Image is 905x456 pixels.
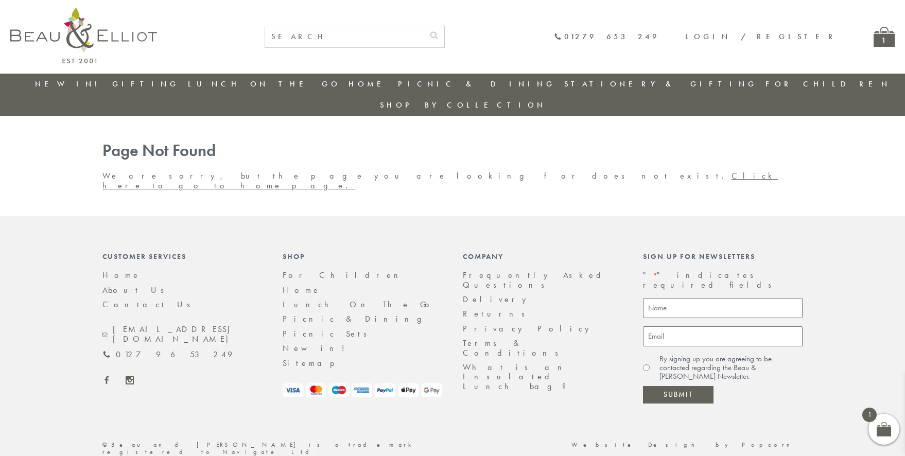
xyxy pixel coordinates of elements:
[643,271,803,290] p: " " indicates required fields
[463,252,622,260] div: Company
[283,313,432,324] a: Picnic & Dining
[92,442,453,456] div: ©Beau and [PERSON_NAME] is a trademark registered to Navigate Ltd.
[188,79,340,89] a: Lunch On The Go
[265,26,424,47] input: SEARCH
[102,142,803,161] h1: Page Not Found
[554,32,659,41] a: 01279 653 249
[283,383,442,397] img: payment-logos.png
[643,298,803,318] input: Name
[102,285,171,295] a: About Us
[862,408,877,422] span: 1
[463,323,595,334] a: Privacy Policy
[643,386,713,404] input: Submit
[283,252,442,260] div: Shop
[102,350,232,359] a: 01279 653 249
[10,8,157,63] img: logo
[92,142,813,190] div: We are sorry, but the page you are looking for does not exist.
[463,338,565,358] a: Terms & Conditions
[283,358,349,369] a: Sitemap
[463,270,607,290] a: Frequently Asked Questions
[112,79,179,89] a: Gifting
[685,31,838,42] a: Login / Register
[283,285,321,295] a: Home
[643,252,803,260] div: Sign up for newsletters
[398,79,555,89] a: Picnic & Dining
[571,441,803,449] a: Website Design by Popcorn
[102,270,141,280] a: Home
[283,328,374,339] a: Picnic Sets
[349,79,390,89] a: Home
[102,325,262,344] a: [EMAIL_ADDRESS][DOMAIN_NAME]
[283,343,352,354] a: New in!
[463,308,532,319] a: Returns
[283,270,406,280] a: For Children
[874,27,895,47] a: 1
[765,79,891,89] a: For Children
[564,79,757,89] a: Stationery & Gifting
[643,326,803,346] input: Email
[102,299,197,310] a: Contact Us
[283,299,436,310] a: Lunch On The Go
[659,355,803,381] label: By signing up you are agreeing to be contacted regarding the Beau & [PERSON_NAME] Newsletter.
[463,362,575,392] a: What is an Insulated Lunch bag?
[102,170,778,190] a: Click here to go to home page.
[102,252,262,260] div: Customer Services
[35,79,104,89] a: New in!
[463,294,532,305] a: Delivery
[380,100,546,110] a: Shop by collection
